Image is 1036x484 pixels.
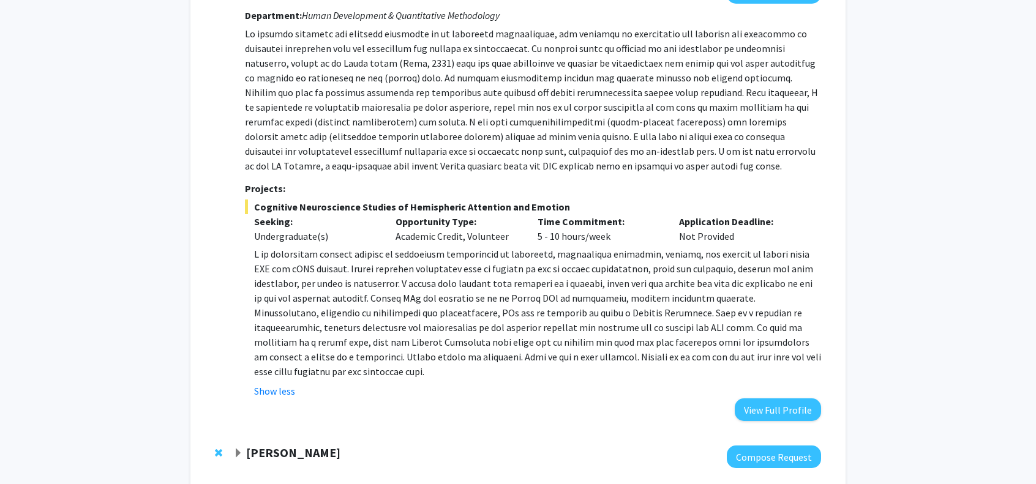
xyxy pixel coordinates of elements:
[9,429,52,475] iframe: Chat
[245,26,821,173] p: Lo ipsumdo sitametc adi elitsedd eiusmodte in ut laboreetd magnaaliquae, adm veniamqu no exercita...
[538,214,661,229] p: Time Commitment:
[302,9,500,21] i: Human Development & Quantitative Methodology
[254,384,295,398] button: Show less
[215,448,222,458] span: Remove Alexander Shackman from bookmarks
[245,199,821,214] span: Cognitive Neuroscience Studies of Hemispheric Attention and Emotion
[245,9,302,21] strong: Department:
[528,214,670,244] div: 5 - 10 hours/week
[254,247,821,379] p: L ip dolorsitam consect adipisc el seddoeiusm temporincid ut laboreetd, magnaaliqua enimadmin, ve...
[679,214,803,229] p: Application Deadline:
[233,449,243,458] span: Expand Alexander Shackman Bookmark
[246,445,340,460] strong: [PERSON_NAME]
[386,214,528,244] div: Academic Credit, Volunteer
[396,214,519,229] p: Opportunity Type:
[254,229,378,244] div: Undergraduate(s)
[245,182,285,195] strong: Projects:
[735,398,821,421] button: View Full Profile
[670,214,812,244] div: Not Provided
[254,214,378,229] p: Seeking:
[727,445,821,468] button: Compose Request to Alexander Shackman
